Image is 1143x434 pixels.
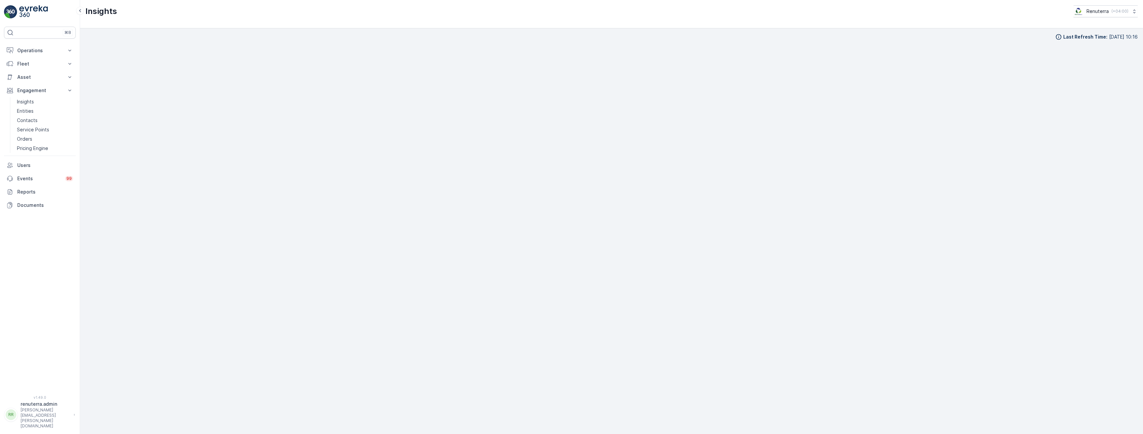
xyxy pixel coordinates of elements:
[1074,8,1084,15] img: Screenshot_2024-07-26_at_13.33.01.png
[4,44,76,57] button: Operations
[14,125,76,134] a: Service Points
[17,87,62,94] p: Engagement
[17,108,34,114] p: Entities
[66,176,72,181] p: 99
[4,199,76,212] a: Documents
[17,175,61,182] p: Events
[1109,34,1138,40] p: [DATE] 10:16
[4,159,76,172] a: Users
[17,61,62,67] p: Fleet
[1074,5,1138,17] button: Renuterra(+04:00)
[17,202,73,209] p: Documents
[4,401,76,429] button: RRrenuterra.admin[PERSON_NAME][EMAIL_ADDRESS][PERSON_NAME][DOMAIN_NAME]
[64,30,71,35] p: ⌘B
[4,5,17,19] img: logo
[17,47,62,54] p: Operations
[1111,9,1128,14] p: ( +04:00 )
[17,74,62,80] p: Asset
[19,5,48,19] img: logo_light-DOdMpM7g.png
[4,71,76,84] button: Asset
[17,189,73,195] p: Reports
[1063,34,1107,40] p: Last Refresh Time :
[21,401,70,407] p: renuterra.admin
[17,145,48,152] p: Pricing Engine
[4,395,76,399] span: v 1.49.0
[17,136,32,142] p: Orders
[4,57,76,71] button: Fleet
[14,97,76,106] a: Insights
[21,407,70,429] p: [PERSON_NAME][EMAIL_ADDRESS][PERSON_NAME][DOMAIN_NAME]
[85,6,117,17] p: Insights
[14,144,76,153] a: Pricing Engine
[14,116,76,125] a: Contacts
[17,126,49,133] p: Service Points
[4,185,76,199] a: Reports
[4,84,76,97] button: Engagement
[4,172,76,185] a: Events99
[17,98,34,105] p: Insights
[6,409,16,420] div: RR
[17,117,38,124] p: Contacts
[14,134,76,144] a: Orders
[14,106,76,116] a: Entities
[1087,8,1109,15] p: Renuterra
[17,162,73,169] p: Users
